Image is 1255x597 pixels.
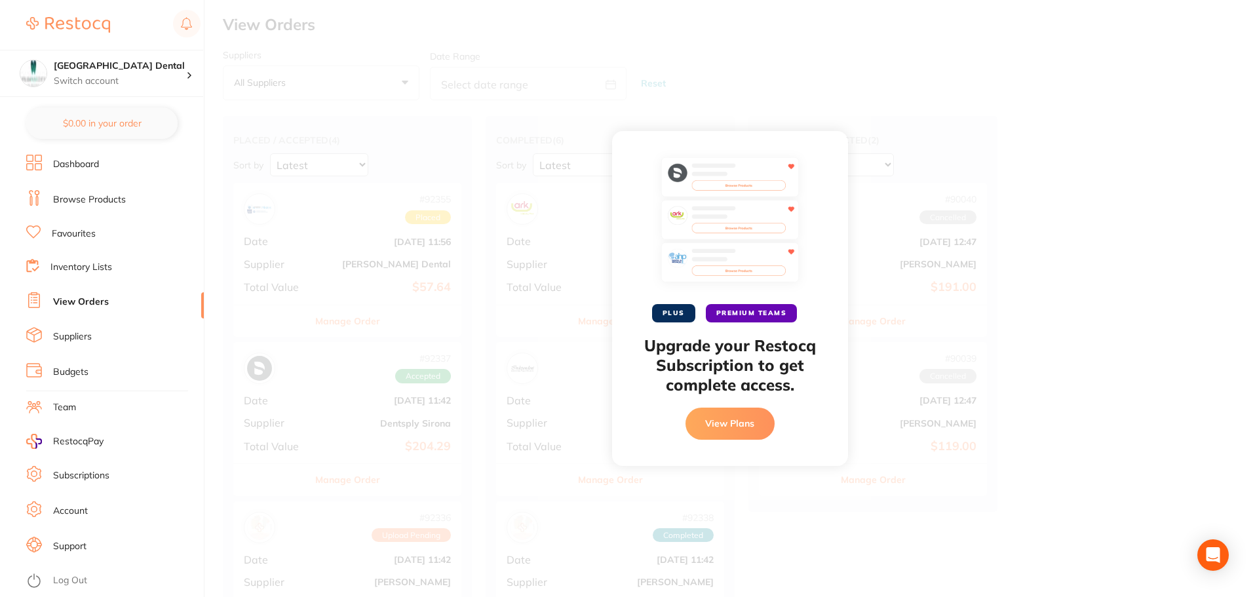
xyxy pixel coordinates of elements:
[20,60,47,87] img: Capalaba Park Dental
[26,17,110,33] img: Restocq Logo
[53,158,99,171] a: Dashboard
[685,408,775,439] button: View Plans
[1197,539,1229,571] div: Open Intercom Messenger
[53,505,88,518] a: Account
[26,10,110,40] a: Restocq Logo
[52,227,96,241] a: Favourites
[638,336,822,395] h2: Upgrade your Restocq Subscription to get complete access.
[26,571,200,592] button: Log Out
[26,434,104,449] a: RestocqPay
[53,574,87,587] a: Log Out
[53,435,104,448] span: RestocqPay
[53,330,92,343] a: Suppliers
[53,193,126,206] a: Browse Products
[26,107,178,139] button: $0.00 in your order
[53,540,87,553] a: Support
[661,157,799,288] img: favourites-preview.svg
[54,60,186,73] h4: Capalaba Park Dental
[53,469,109,482] a: Subscriptions
[54,75,186,88] p: Switch account
[706,304,798,322] span: PREMIUM TEAMS
[53,296,109,309] a: View Orders
[50,261,112,274] a: Inventory Lists
[53,401,76,414] a: Team
[53,366,88,379] a: Budgets
[652,304,695,322] span: PLUS
[26,434,42,449] img: RestocqPay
